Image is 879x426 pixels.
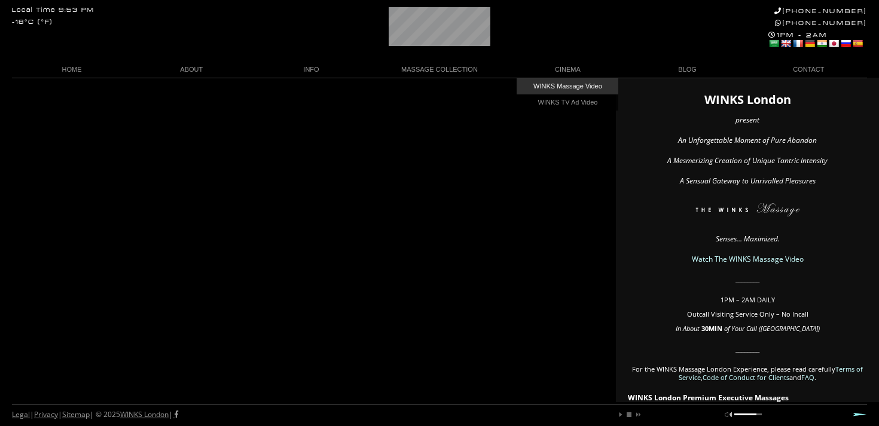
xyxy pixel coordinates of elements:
div: -18°C (°F) [12,19,53,26]
em: Senses… Maximized. [716,234,780,244]
span: 30 [701,324,709,333]
em: In About [676,324,700,333]
a: Sitemap [62,409,90,419]
a: ABOUT [132,62,251,78]
em: present [735,115,759,125]
a: CONTACT [747,62,867,78]
em: A Mesmerizing Creation of Unique Tantric Intensity [667,155,828,166]
span: 1PM – 2AM DAILY [721,295,775,304]
div: | | | © 2025 | [12,405,178,424]
a: FAQ [801,373,814,382]
a: [PHONE_NUMBER] [775,19,867,27]
a: French [792,39,803,48]
em: of Your Call ([GEOGRAPHIC_DATA]) [724,324,820,333]
a: mute [725,411,732,418]
p: ________ [628,345,867,353]
a: WINKS TV Ad Video [517,94,618,111]
h1: WINKS London [628,96,867,104]
a: [PHONE_NUMBER] [774,7,867,15]
strong: WINKS London Premium Executive Massages [628,393,789,403]
a: INFO [251,62,371,78]
a: Japanese [828,39,839,48]
a: Hindi [816,39,827,48]
a: MASSAGE COLLECTION [371,62,508,78]
a: Terms of Service [679,364,863,382]
em: A Sensual Gateway to Unrivalled Pleasures [680,176,816,186]
a: next [634,411,641,418]
a: Spanish [852,39,863,48]
a: stop [625,411,633,418]
span: Outcall Visiting Service Only – No Incall [687,309,808,318]
div: Local Time 9:53 PM [12,7,94,14]
a: Russian [840,39,851,48]
em: An Unforgettable Moment of Pure Abandon [678,135,817,145]
a: German [804,39,815,48]
a: Arabic [768,39,779,48]
span: For the WINKS Massage London Experience, please read carefully , and . [632,364,863,382]
img: The WINKS London Massage [660,203,835,221]
a: Next [853,412,867,416]
a: WINKS Massage Video [517,78,618,94]
a: English [780,39,791,48]
a: HOME [12,62,132,78]
a: Legal [12,409,30,419]
a: Code of Conduct for Clients [703,373,789,382]
strong: MIN [709,324,722,333]
a: play [617,411,624,418]
p: ________ [628,275,867,284]
a: Watch The WINKS Massage Video [692,254,804,264]
div: 1PM - 2AM [768,31,867,50]
a: WINKS London [120,409,169,419]
a: CINEMA [508,62,627,78]
a: Privacy [34,409,58,419]
a: BLOG [628,62,747,78]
